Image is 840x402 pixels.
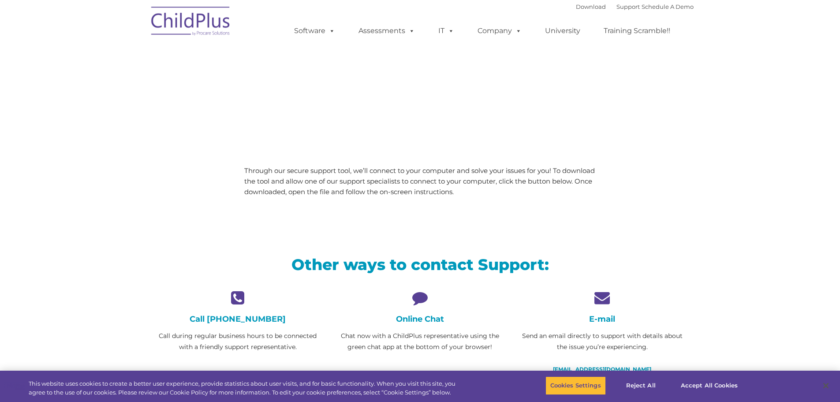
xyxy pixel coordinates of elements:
a: Software [285,22,344,40]
a: [EMAIL_ADDRESS][DOMAIN_NAME] [553,366,651,372]
img: ChildPlus by Procare Solutions [147,0,235,45]
font: | [576,3,694,10]
a: University [536,22,589,40]
a: Assessments [350,22,424,40]
button: Close [816,376,836,395]
h4: Online Chat [336,314,504,324]
a: Support [616,3,640,10]
a: IT [429,22,463,40]
a: Download [576,3,606,10]
p: Send an email directly to support with details about the issue you’re experiencing. [518,331,687,353]
button: Accept All Cookies [676,376,743,395]
a: Schedule A Demo [642,3,694,10]
button: Reject All [613,376,668,395]
p: Call during regular business hours to be connected with a friendly support representative. [153,331,322,353]
h2: Other ways to contact Support: [153,255,687,274]
a: Company [469,22,530,40]
div: This website uses cookies to create a better user experience, provide statistics about user visit... [29,379,462,397]
h4: E-mail [518,314,687,324]
span: LiveSupport with SplashTop [153,64,483,90]
p: Through our secure support tool, we’ll connect to your computer and solve your issues for you! To... [244,165,596,197]
h4: Call [PHONE_NUMBER] [153,314,322,324]
a: Training Scramble!! [595,22,679,40]
button: Cookies Settings [545,376,606,395]
p: Chat now with a ChildPlus representative using the green chat app at the bottom of your browser! [336,331,504,353]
